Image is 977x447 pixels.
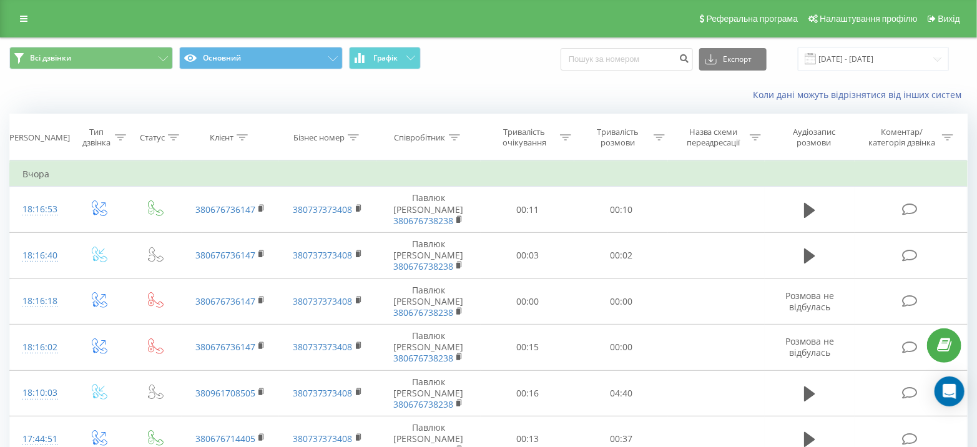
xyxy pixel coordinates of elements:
a: 380737373408 [293,387,353,399]
a: 380676714405 [195,433,255,445]
td: 00:15 [481,325,574,371]
td: 00:03 [481,232,574,278]
div: Тривалість розмови [586,127,651,148]
td: 00:11 [481,187,574,233]
td: 00:00 [574,278,668,325]
td: Павлюк [PERSON_NAME] [376,187,481,233]
button: Графік [349,47,421,69]
a: 380961708505 [195,387,255,399]
a: 380676738238 [393,260,453,272]
div: Тип дзвінка [81,127,112,148]
div: 18:16:02 [22,335,57,360]
td: 04:40 [574,370,668,416]
a: Коли дані можуть відрізнятися вiд інших систем [753,89,968,101]
td: Павлюк [PERSON_NAME] [376,278,481,325]
a: 380737373408 [293,204,353,215]
td: 00:00 [481,278,574,325]
div: Коментар/категорія дзвінка [866,127,939,148]
a: 380676736147 [195,341,255,353]
div: [PERSON_NAME] [7,132,70,143]
td: 00:02 [574,232,668,278]
td: Павлюк [PERSON_NAME] [376,232,481,278]
a: 380676738238 [393,215,453,227]
span: Всі дзвінки [30,53,71,63]
a: 380676736147 [195,249,255,261]
a: 380737373408 [293,295,353,307]
a: 380737373408 [293,341,353,353]
div: Тривалість очікування [492,127,557,148]
a: 380737373408 [293,433,353,445]
div: Співробітник [395,132,446,143]
td: 00:16 [481,370,574,416]
div: 18:16:18 [22,289,57,313]
button: Основний [179,47,343,69]
a: 380737373408 [293,249,353,261]
a: 380676736147 [195,295,255,307]
button: Експорт [699,48,767,71]
input: Пошук за номером [561,48,693,71]
div: 18:10:03 [22,381,57,405]
td: Павлюк [PERSON_NAME] [376,325,481,371]
span: Розмова не відбулась [785,290,834,313]
a: 380676738238 [393,307,453,318]
div: Назва схеми переадресації [680,127,747,148]
span: Реферальна програма [707,14,798,24]
span: Розмова не відбулась [785,335,834,358]
div: Open Intercom Messenger [935,376,965,406]
div: 18:16:53 [22,197,57,222]
td: Вчора [10,162,968,187]
button: Всі дзвінки [9,47,173,69]
div: Бізнес номер [293,132,345,143]
td: Павлюк [PERSON_NAME] [376,370,481,416]
div: Аудіозапис розмови [777,127,852,148]
span: Налаштування профілю [820,14,917,24]
div: Статус [140,132,165,143]
a: 380676736147 [195,204,255,215]
td: 00:10 [574,187,668,233]
div: 18:16:40 [22,243,57,268]
span: Графік [373,54,398,62]
a: 380676738238 [393,398,453,410]
div: Клієнт [210,132,233,143]
td: 00:00 [574,325,668,371]
a: 380676738238 [393,352,453,364]
span: Вихід [938,14,960,24]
